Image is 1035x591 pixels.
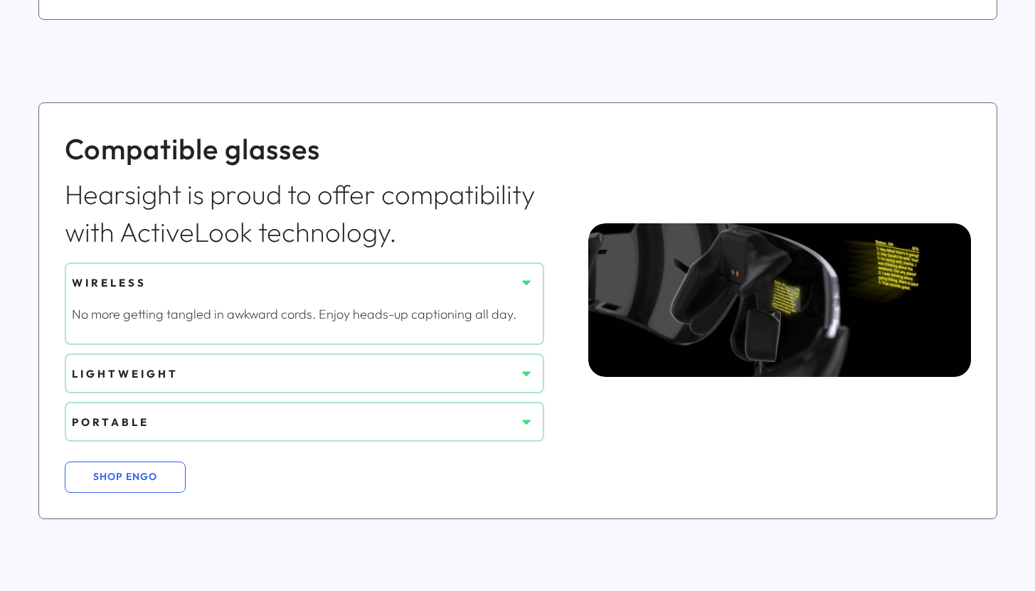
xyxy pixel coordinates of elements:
div: PORTABLE [72,415,516,430]
button: SHOP ENGO [65,462,186,493]
div: LIGHTWEIGHT [72,366,516,381]
div: Compatible glasses [65,129,544,169]
div: WIRELESS [72,275,516,290]
div: Hearsight is proud to offer compatibility with ActiveLook technology. [65,176,544,251]
div: No more getting tangled in awkward cords. Enjoy heads-up captioning all day. [72,305,537,323]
